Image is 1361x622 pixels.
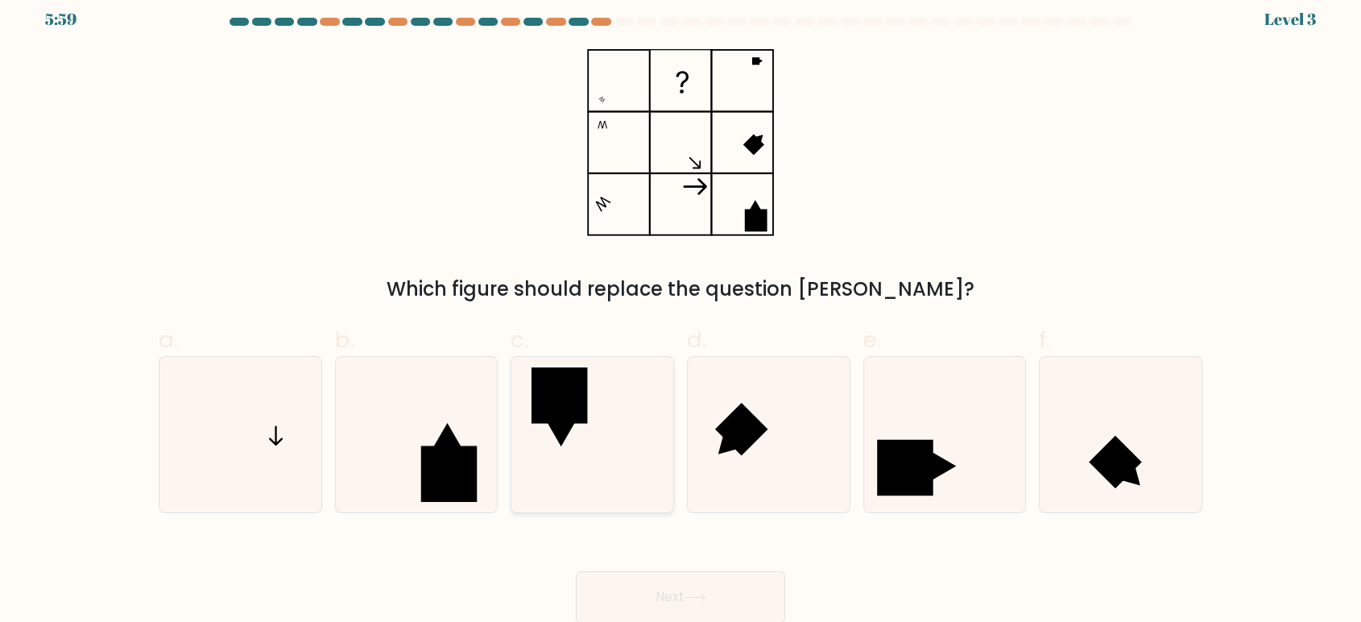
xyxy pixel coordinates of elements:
span: a. [159,324,178,355]
span: f. [1039,324,1050,355]
span: c. [511,324,528,355]
span: d. [687,324,706,355]
div: 5:59 [45,7,77,31]
div: Which figure should replace the question [PERSON_NAME]? [168,275,1193,304]
span: b. [335,324,354,355]
span: e. [863,324,881,355]
div: Level 3 [1264,7,1316,31]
